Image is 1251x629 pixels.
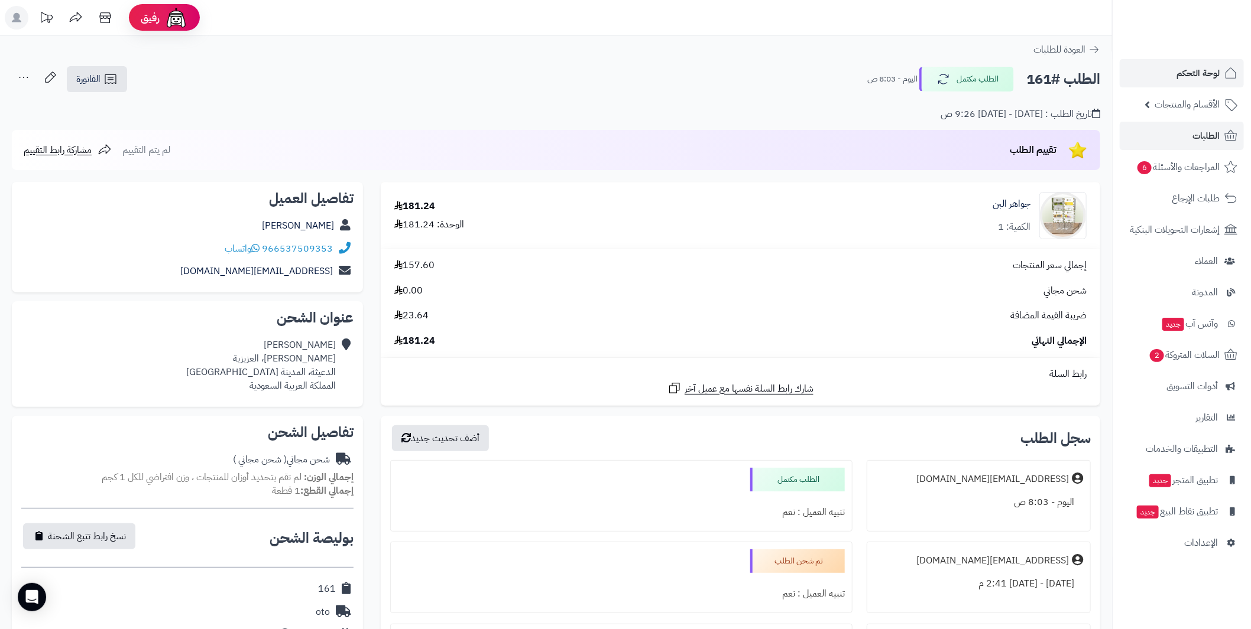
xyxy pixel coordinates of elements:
[1137,506,1159,519] span: جديد
[318,582,336,596] div: 161
[867,73,918,85] small: اليوم - 8:03 ص
[1010,143,1056,157] span: تقييم الطلب
[270,531,354,545] h2: بوليصة الشحن
[1010,309,1087,322] span: ضريبة القيمة المضافة
[993,197,1030,211] a: جواهر البن
[1195,253,1218,269] span: العملاء
[1171,33,1240,58] img: logo-2.png
[48,529,126,543] span: نسخ رابط تتبع الشحنة
[1195,409,1218,426] span: التقارير
[919,67,1014,92] button: الطلب مكتمل
[1120,122,1244,150] a: الطلبات
[233,453,330,467] div: شحن مجاني
[122,143,170,157] span: لم يتم التقييم
[667,381,814,396] a: شارك رابط السلة نفسها مع عميل آخر
[394,309,429,322] span: 23.64
[1120,497,1244,526] a: تطبيق نقاط البيعجديد
[1155,96,1220,113] span: الأقسام والمنتجات
[1120,216,1244,244] a: إشعارات التحويلات البنكية
[874,572,1083,595] div: [DATE] - [DATE] 2:41 م
[1149,347,1220,363] span: السلات المتروكة
[21,311,354,325] h2: عنوان الشحن
[21,425,354,439] h2: تفاصيل الشحن
[394,334,435,348] span: 181.24
[1146,441,1218,457] span: التطبيقات والخدمات
[1184,535,1218,551] span: الإعدادات
[1120,341,1244,369] a: السلات المتروكة2
[1033,43,1100,57] a: العودة للطلبات
[102,470,302,484] span: لم تقم بتحديد أوزان للمنتجات ، وزن افتراضي للكل 1 كجم
[1013,259,1087,272] span: إجمالي سعر المنتجات
[1120,309,1244,338] a: وآتس آبجديد
[1148,472,1218,488] span: تطبيق المتجر
[398,501,845,524] div: تنبيه العميل : نعم
[76,72,101,86] span: الفاتورة
[24,143,92,157] span: مشاركة رابط التقييم
[1120,153,1244,181] a: المراجعات والأسئلة6
[24,143,112,157] a: مشاركة رابط التقييم
[916,472,1069,486] div: [EMAIL_ADDRESS][DOMAIN_NAME]
[1020,431,1091,445] h3: سجل الطلب
[1120,403,1244,432] a: التقارير
[1026,67,1100,92] h2: الطلب #161
[916,554,1069,568] div: [EMAIL_ADDRESS][DOMAIN_NAME]
[233,452,287,467] span: ( شحن مجاني )
[1043,284,1087,298] span: شحن مجاني
[1150,349,1164,362] span: 2
[1040,192,1086,239] img: 1758543330-CoffeeJewls%20%D8%AC%D9%88%D8%A7%D9%87%D8%B1%20%D8%A7%D9%84%D8%A8%D9%86-90x90.png
[394,259,435,272] span: 157.60
[685,382,814,396] span: شارك رابط السلة نفسها مع عميل آخر
[186,338,336,392] div: [PERSON_NAME] [PERSON_NAME]، العزيزية الدعيثة، المدينة [GEOGRAPHIC_DATA] المملكة العربية السعودية
[1136,503,1218,520] span: تطبيق نقاط البيع
[1033,43,1085,57] span: العودة للطلبات
[180,264,333,278] a: [EMAIL_ADDRESS][DOMAIN_NAME]
[394,284,423,298] span: 0.00
[1120,59,1244,87] a: لوحة التحكم
[874,491,1083,514] div: اليوم - 8:03 ص
[262,242,333,256] a: 966537509353
[164,6,188,30] img: ai-face.png
[1161,315,1218,332] span: وآتس آب
[1120,372,1244,400] a: أدوات التسويق
[262,219,334,233] a: [PERSON_NAME]
[1120,184,1244,213] a: طلبات الإرجاع
[304,470,354,484] strong: إجمالي الوزن:
[1120,247,1244,275] a: العملاء
[1137,161,1152,174] span: 6
[1172,190,1220,207] span: طلبات الإرجاع
[750,549,845,573] div: تم شحن الطلب
[1192,284,1218,301] span: المدونة
[1192,128,1220,144] span: الطلبات
[398,582,845,605] div: تنبيه العميل : نعم
[300,484,354,498] strong: إجمالي القطع:
[394,200,435,213] div: 181.24
[1032,334,1087,348] span: الإجمالي النهائي
[67,66,127,92] a: الفاتورة
[1120,278,1244,307] a: المدونة
[1166,378,1218,395] span: أدوات التسويق
[385,367,1096,381] div: رابط السلة
[18,583,46,611] div: Open Intercom Messenger
[941,107,1100,121] div: تاريخ الطلب : [DATE] - [DATE] 9:26 ص
[394,218,464,232] div: الوحدة: 181.24
[1177,65,1220,82] span: لوحة التحكم
[1120,435,1244,463] a: التطبيقات والخدمات
[272,484,354,498] small: 1 قطعة
[225,242,260,256] a: واتساب
[998,220,1030,234] div: الكمية: 1
[31,6,61,32] a: تحديثات المنصة
[1136,159,1220,175] span: المراجعات والأسئلة
[316,605,330,619] div: oto
[1120,466,1244,494] a: تطبيق المتجرجديد
[1120,529,1244,557] a: الإعدادات
[21,191,354,206] h2: تفاصيل العميل
[1162,318,1184,331] span: جديد
[750,468,845,491] div: الطلب مكتمل
[141,11,160,25] span: رفيق
[1149,474,1171,487] span: جديد
[23,523,135,549] button: نسخ رابط تتبع الشحنة
[392,425,489,451] button: أضف تحديث جديد
[1130,221,1220,238] span: إشعارات التحويلات البنكية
